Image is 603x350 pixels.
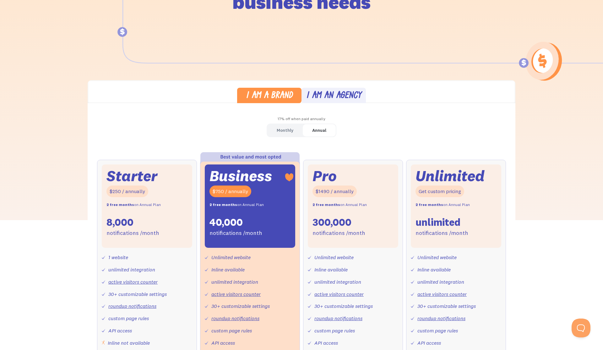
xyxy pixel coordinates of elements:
[312,216,351,229] div: 300,000
[108,290,167,299] div: 30+ customizable settings
[416,229,468,238] div: notifications /month
[108,326,132,335] div: API access
[209,186,251,197] div: $750 / annually
[417,277,464,286] div: unlimited integration
[417,338,441,347] div: API access
[106,202,134,207] strong: 2 free months
[209,229,262,238] div: notifications /month
[108,265,155,274] div: unlimited integration
[209,169,272,183] div: Business
[211,291,261,297] a: active visitors counter
[417,265,451,274] div: Inline available
[312,169,337,183] div: Pro
[88,114,515,124] div: 17% off when paid annually
[209,202,237,207] strong: 2 free months
[108,253,128,262] div: 1 website
[417,302,476,311] div: 30+ customizable settings
[106,186,148,197] div: $250 / annually
[108,314,149,323] div: custom page rules
[416,202,443,207] strong: 2 free months
[312,126,326,135] div: Annual
[416,169,485,183] div: Unlimited
[108,338,150,347] div: Inline not available
[209,200,264,209] div: on Annual Plan
[314,315,362,321] a: roundup notifications
[211,338,235,347] div: API access
[314,253,354,262] div: Unlimited website
[416,186,464,197] div: Get custom pricing
[417,315,465,321] a: roundup notifications
[211,265,245,274] div: Inline available
[211,326,252,335] div: custom page rules
[417,253,457,262] div: Unlimited website
[417,326,458,335] div: custom page rules
[108,279,158,285] a: active visitors counter
[314,265,348,274] div: Inline available
[106,200,161,209] div: on Annual Plan
[312,202,340,207] strong: 2 free months
[416,200,470,209] div: on Annual Plan
[314,291,364,297] a: active visitors counter
[211,277,258,286] div: unlimited integration
[211,253,251,262] div: Unlimited website
[416,216,460,229] div: unlimited
[211,302,270,311] div: 30+ customizable settings
[106,169,157,183] div: Starter
[314,326,355,335] div: custom page rules
[314,277,361,286] div: unlimited integration
[211,315,259,321] a: roundup notifications
[306,92,361,101] div: I am an agency
[209,216,243,229] div: 40,000
[108,303,156,309] a: roundup notifications
[312,229,365,238] div: notifications /month
[106,216,133,229] div: 8,000
[277,126,293,135] div: Monthly
[246,92,293,101] div: I am a brand
[312,186,357,197] div: $1490 / annually
[312,200,367,209] div: on Annual Plan
[314,302,373,311] div: 30+ customizable settings
[314,338,338,347] div: API access
[106,229,159,238] div: notifications /month
[572,319,590,337] iframe: Toggle Customer Support
[417,291,467,297] a: active visitors counter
